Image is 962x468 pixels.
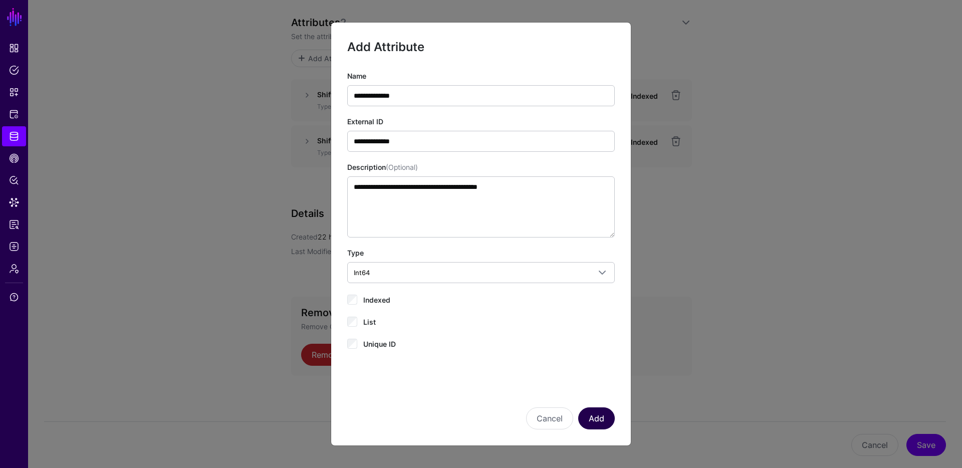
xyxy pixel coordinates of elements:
label: Description [347,162,418,172]
h2: Add Attribute [347,39,615,56]
span: Unique ID [363,340,396,348]
span: List [363,318,376,326]
label: Name [347,71,366,81]
span: Indexed [363,296,390,304]
span: Int64 [354,269,370,277]
button: Add [578,407,615,429]
span: (Optional) [386,163,418,171]
label: External ID [347,116,383,127]
label: Type [347,248,364,258]
button: Cancel [526,407,573,429]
